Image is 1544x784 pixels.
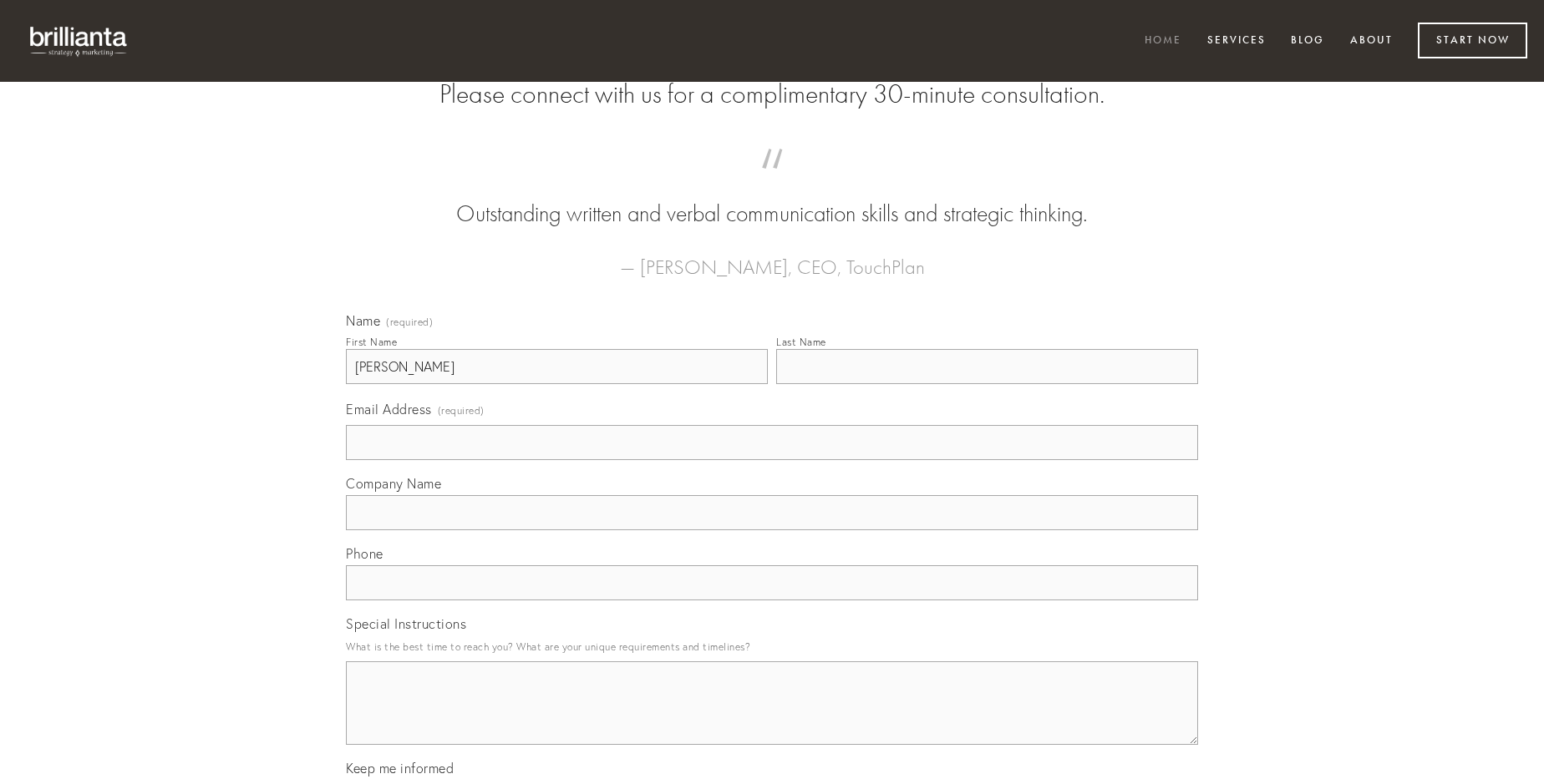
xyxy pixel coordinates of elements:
h2: Please connect with us for a complimentary 30-minute consultation. [346,78,1198,110]
a: Blog [1280,28,1335,55]
span: Keep me informed [346,760,454,776]
span: Email Address [346,401,432,417]
span: Name [346,312,380,329]
img: brillianta - research, strategy, marketing [17,17,142,65]
span: Company Name [346,475,441,492]
a: Start Now [1418,23,1527,58]
a: Home [1134,28,1192,55]
blockquote: Outstanding written and verbal communication skills and strategic thinking. [373,165,1171,230]
a: About [1339,28,1404,55]
span: (required) [386,317,433,327]
span: Special Instructions [346,615,466,632]
div: First Name [346,336,397,348]
div: Last Name [776,336,826,348]
span: “ [373,165,1171,198]
span: Phone [346,545,383,562]
p: What is the best time to reach you? What are your unique requirements and timelines? [346,635,1198,658]
a: Services [1196,28,1277,55]
figcaption: — [PERSON_NAME], CEO, TouchPlan [373,230,1171,284]
span: (required) [438,399,485,422]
